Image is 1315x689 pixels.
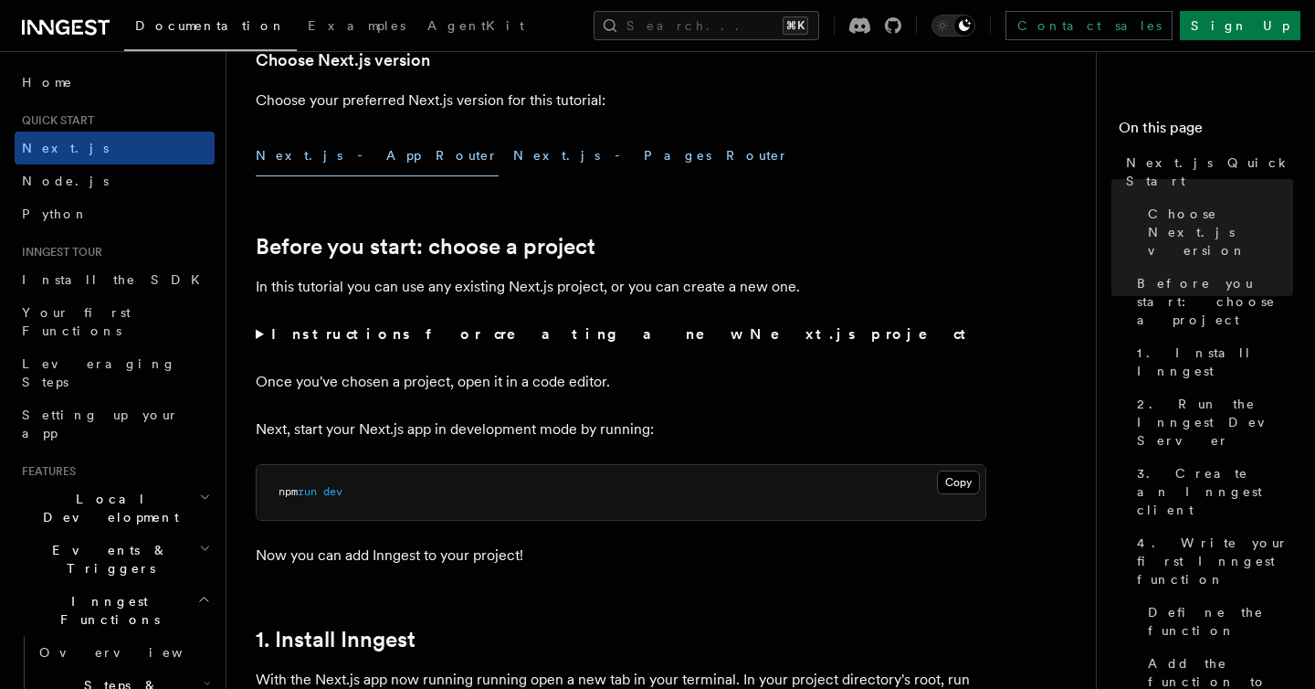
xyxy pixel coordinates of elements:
span: Setting up your app [22,408,179,440]
p: In this tutorial you can use any existing Next.js project, or you can create a new one. [256,274,986,300]
a: 2. Run the Inngest Dev Server [1130,387,1293,457]
a: Your first Functions [15,296,215,347]
span: Events & Triggers [15,541,199,578]
button: Local Development [15,482,215,534]
h4: On this page [1119,117,1293,146]
p: Choose your preferred Next.js version for this tutorial: [256,88,986,113]
a: Overview [32,636,215,669]
span: Python [22,207,89,221]
button: Copy [937,471,980,494]
span: Choose Next.js version [1148,205,1293,260]
a: Leveraging Steps [15,347,215,398]
span: Define the function [1148,603,1293,640]
span: AgentKit [427,18,524,33]
button: Search...⌘K [594,11,819,40]
a: Setting up your app [15,398,215,450]
a: AgentKit [416,5,535,49]
a: Before you start: choose a project [1130,267,1293,336]
span: Your first Functions [22,305,131,338]
span: npm [279,485,298,498]
button: Inngest Functions [15,585,215,636]
span: 3. Create an Inngest client [1137,464,1293,519]
a: 1. Install Inngest [1130,336,1293,387]
p: Once you've chosen a project, open it in a code editor. [256,369,986,395]
a: Examples [297,5,416,49]
span: Install the SDK [22,272,211,287]
span: Home [22,73,73,91]
button: Events & Triggers [15,534,215,585]
span: Next.js Quick Start [1126,154,1293,190]
span: dev [323,485,342,498]
a: Next.js Quick Start [1119,146,1293,197]
span: Overview [39,645,227,660]
span: Quick start [15,113,94,128]
a: Python [15,197,215,230]
a: Sign Up [1180,11,1300,40]
a: 3. Create an Inngest client [1130,457,1293,526]
a: Documentation [124,5,297,51]
span: Next.js [22,141,109,155]
span: Before you start: choose a project [1137,274,1293,329]
button: Toggle dark mode [931,15,975,37]
button: Next.js - App Router [256,135,499,176]
a: 4. Write your first Inngest function [1130,526,1293,596]
a: Before you start: choose a project [256,234,595,260]
a: Install the SDK [15,263,215,296]
span: Node.js [22,174,109,188]
span: Leveraging Steps [22,356,176,389]
span: Inngest tour [15,245,102,260]
a: 1. Install Inngest [256,627,416,652]
p: Now you can add Inngest to your project! [256,543,986,568]
a: Next.js [15,132,215,164]
kbd: ⌘K [783,16,808,35]
span: 2. Run the Inngest Dev Server [1137,395,1293,450]
a: Home [15,66,215,99]
a: Choose Next.js version [256,48,430,73]
a: Choose Next.js version [1141,197,1293,267]
button: Next.js - Pages Router [513,135,789,176]
span: Local Development [15,490,199,526]
a: Define the function [1141,596,1293,647]
span: Examples [308,18,405,33]
span: Inngest Functions [15,592,197,629]
span: Documentation [135,18,286,33]
strong: Instructions for creating a new Next.js project [271,325,973,343]
a: Node.js [15,164,215,197]
span: 1. Install Inngest [1137,344,1293,380]
span: Features [15,464,76,479]
summary: Instructions for creating a new Next.js project [256,322,986,347]
span: run [298,485,317,498]
p: Next, start your Next.js app in development mode by running: [256,417,986,442]
a: Contact sales [1005,11,1173,40]
span: 4. Write your first Inngest function [1137,534,1293,588]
